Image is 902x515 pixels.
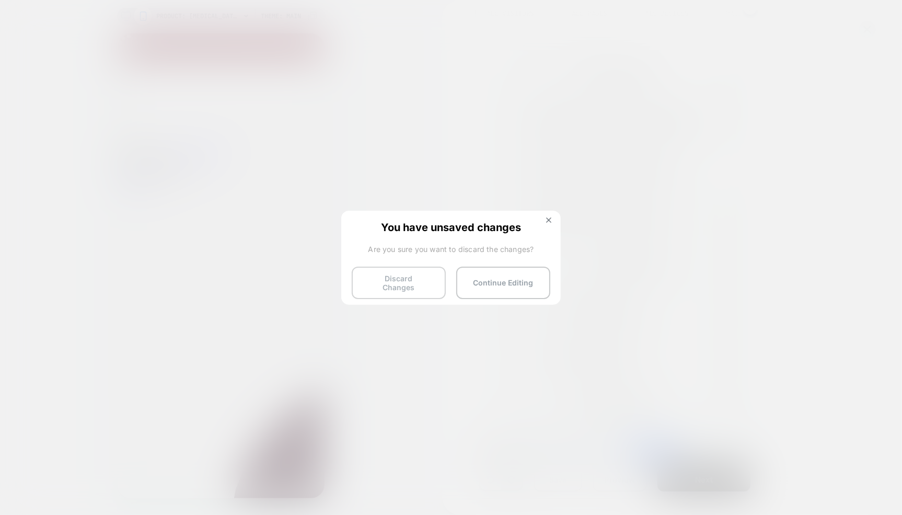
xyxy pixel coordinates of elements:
span: You have unsaved changes [352,221,550,232]
span: Are you sure you want to discard the changes? [352,245,550,254]
img: close [546,218,551,223]
a: Up to $150 Off [52,116,107,125]
button: Continue Editing [456,267,550,299]
button: Discard Changes [352,267,446,299]
span: Open navigation menu [4,135,74,143]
